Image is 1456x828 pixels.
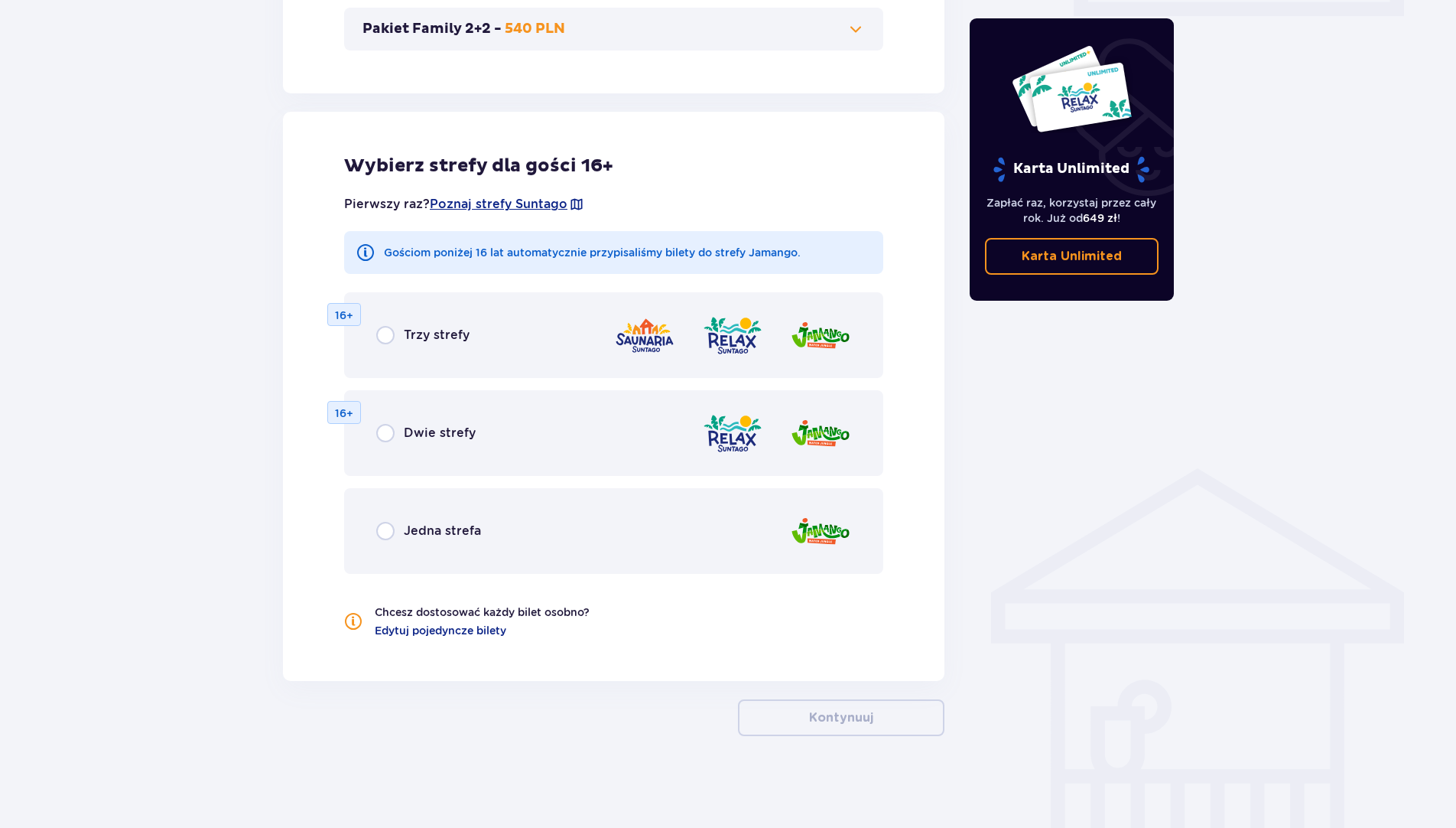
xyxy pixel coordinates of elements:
[362,20,502,38] p: Pakiet Family 2+2 -
[809,709,873,726] p: Kontynuuj
[344,196,584,213] p: Pierwszy raz?
[375,605,590,620] p: Chcesz dostosować każdy bilet osobno?
[790,510,851,553] img: Jamango
[985,195,1159,226] p: Zapłać raz, korzystaj przez cały rok. Już od !
[344,155,883,178] h2: Wybierz strefy dla gości 16+
[738,699,944,736] button: Kontynuuj
[404,523,481,540] span: Jedna strefa
[1083,212,1117,224] span: 649 zł
[335,308,353,323] p: 16+
[992,156,1151,183] p: Karta Unlimited
[790,314,851,357] img: Jamango
[702,314,763,357] img: Relax
[505,20,565,38] p: 540 PLN
[375,623,506,638] a: Edytuj pojedyncze bilety
[362,20,865,38] button: Pakiet Family 2+2 -540 PLN
[1022,248,1122,265] p: Karta Unlimited
[430,196,567,213] a: Poznaj strefy Suntago
[614,314,675,357] img: Saunaria
[384,245,801,260] p: Gościom poniżej 16 lat automatycznie przypisaliśmy bilety do strefy Jamango.
[404,327,470,344] span: Trzy strefy
[1011,44,1133,133] img: Dwie karty całoroczne do Suntago z napisem 'UNLIMITED RELAX', na białym tle z tropikalnymi liśćmi...
[335,406,353,421] p: 16+
[404,425,476,442] span: Dwie strefy
[790,412,851,455] img: Jamango
[985,238,1159,275] a: Karta Unlimited
[702,412,763,455] img: Relax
